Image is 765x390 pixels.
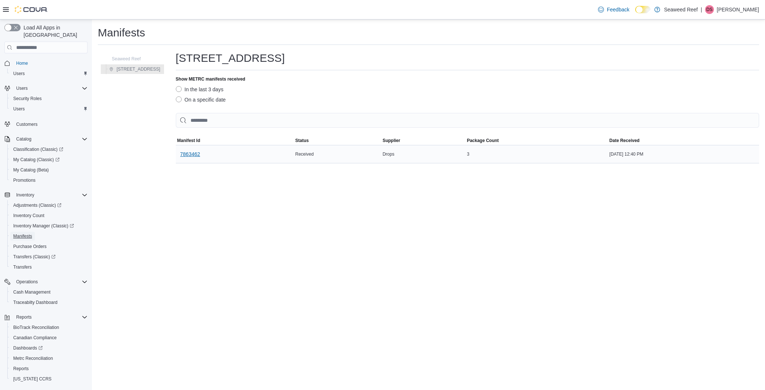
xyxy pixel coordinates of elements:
[10,375,88,383] span: Washington CCRS
[13,119,88,128] span: Customers
[10,354,88,363] span: Metrc Reconciliation
[467,151,469,157] span: 3
[13,223,74,229] span: Inventory Manager (Classic)
[10,201,64,210] a: Adjustments (Classic)
[717,5,759,14] p: [PERSON_NAME]
[16,60,28,66] span: Home
[16,85,28,91] span: Users
[177,138,200,143] span: Manifest Id
[10,94,45,103] a: Security Roles
[15,6,48,13] img: Cova
[467,138,499,143] span: Package Count
[10,364,88,373] span: Reports
[1,190,90,200] button: Inventory
[10,364,32,373] a: Reports
[10,166,52,174] a: My Catalog (Beta)
[10,155,63,164] a: My Catalog (Classic)
[16,314,32,320] span: Reports
[10,263,88,272] span: Transfers
[607,6,629,13] span: Feedback
[176,51,285,65] h1: [STREET_ADDRESS]
[1,58,90,68] button: Home
[10,176,88,185] span: Promotions
[7,322,90,333] button: BioTrack Reconciliation
[10,69,28,78] a: Users
[13,264,32,270] span: Transfers
[13,157,60,163] span: My Catalog (Classic)
[595,2,632,17] a: Feedback
[7,144,90,155] a: Classification (Classic)
[10,104,88,113] span: Users
[176,85,224,94] label: In the last 3 days
[10,145,88,154] span: Classification (Classic)
[382,151,394,157] span: Drops
[13,96,42,102] span: Security Roles
[180,150,200,158] span: 7863462
[13,313,35,322] button: Reports
[707,5,713,14] span: DS
[13,167,49,173] span: My Catalog (Beta)
[13,71,25,77] span: Users
[10,344,88,352] span: Dashboards
[10,333,88,342] span: Canadian Compliance
[13,191,88,199] span: Inventory
[13,233,32,239] span: Manifests
[1,134,90,144] button: Catalog
[10,354,56,363] a: Metrc Reconciliation
[13,58,88,68] span: Home
[7,262,90,272] button: Transfers
[7,241,90,252] button: Purchase Orders
[13,191,37,199] button: Inventory
[13,84,31,93] button: Users
[7,231,90,241] button: Manifests
[13,325,59,330] span: BioTrack Reconciliation
[10,298,60,307] a: Traceabilty Dashboard
[117,66,160,72] span: [STREET_ADDRESS]
[382,138,400,143] span: Supplier
[10,221,88,230] span: Inventory Manager (Classic)
[7,68,90,79] button: Users
[13,335,57,341] span: Canadian Compliance
[21,24,88,39] span: Load All Apps in [GEOGRAPHIC_DATA]
[98,25,145,40] h1: Manifests
[13,177,36,183] span: Promotions
[7,374,90,384] button: [US_STATE] CCRS
[13,244,47,249] span: Purchase Orders
[10,333,60,342] a: Canadian Compliance
[10,298,88,307] span: Traceabilty Dashboard
[13,313,88,322] span: Reports
[7,155,90,165] a: My Catalog (Classic)
[13,202,61,208] span: Adjustments (Classic)
[176,113,759,128] input: This is a search bar. As you type, the results lower in the page will automatically filter.
[1,277,90,287] button: Operations
[10,288,88,297] span: Cash Management
[10,232,35,241] a: Manifests
[7,104,90,114] button: Users
[13,277,41,286] button: Operations
[10,252,58,261] a: Transfers (Classic)
[176,95,226,104] label: On a specific date
[13,135,34,143] button: Catalog
[13,355,53,361] span: Metrc Reconciliation
[13,277,88,286] span: Operations
[7,175,90,185] button: Promotions
[10,323,88,332] span: BioTrack Reconciliation
[10,323,62,332] a: BioTrack Reconciliation
[112,56,141,62] span: Seaweed Reef
[10,155,88,164] span: My Catalog (Classic)
[705,5,714,14] div: David Schwab
[13,146,63,152] span: Classification (Classic)
[7,333,90,343] button: Canadian Compliance
[10,176,39,185] a: Promotions
[10,221,77,230] a: Inventory Manager (Classic)
[7,165,90,175] button: My Catalog (Beta)
[7,252,90,262] a: Transfers (Classic)
[10,104,28,113] a: Users
[701,5,702,14] p: |
[7,221,90,231] a: Inventory Manager (Classic)
[13,366,29,372] span: Reports
[10,344,46,352] a: Dashboards
[10,232,88,241] span: Manifests
[10,211,88,220] span: Inventory Count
